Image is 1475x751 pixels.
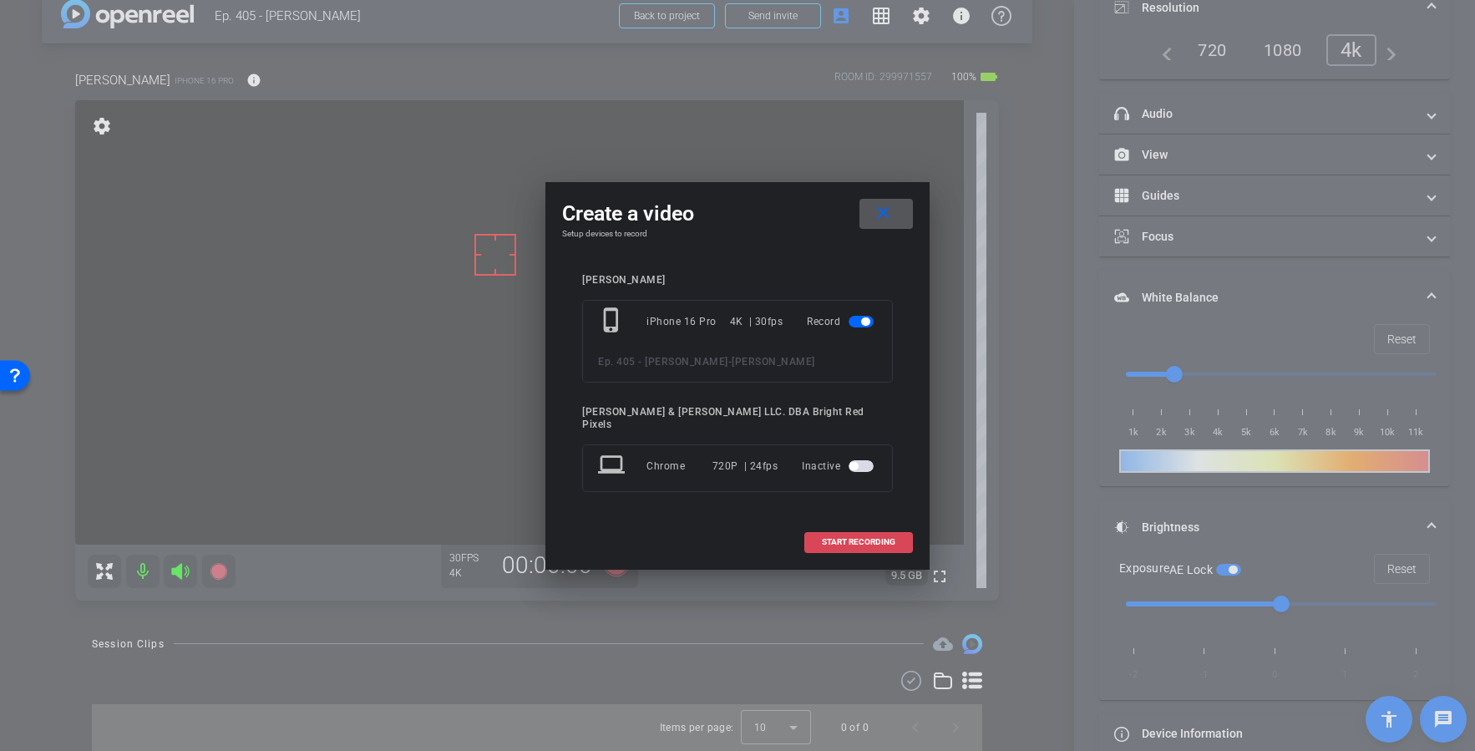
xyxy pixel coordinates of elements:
div: Record [807,307,877,337]
div: [PERSON_NAME] & [PERSON_NAME] LLC. DBA Bright Red Pixels [582,406,893,431]
span: - [728,356,732,368]
div: 4K | 30fps [730,307,783,337]
div: Inactive [802,451,877,481]
button: START RECORDING [804,532,913,553]
mat-icon: phone_iphone [598,307,628,337]
mat-icon: laptop [598,451,628,481]
div: 720P | 24fps [712,451,778,481]
span: [PERSON_NAME] [732,356,815,368]
div: [PERSON_NAME] [582,274,893,287]
div: iPhone 16 Pro [646,307,730,337]
span: START RECORDING [822,538,895,546]
mat-icon: close [873,203,894,224]
div: Create a video [562,199,913,229]
h4: Setup devices to record [562,229,913,239]
div: Chrome [646,451,712,481]
span: Ep. 405 - [PERSON_NAME] [598,356,728,368]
